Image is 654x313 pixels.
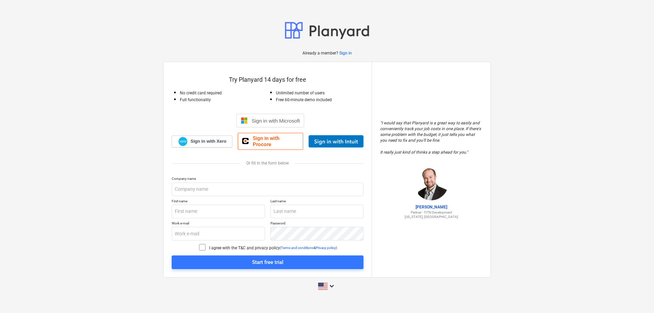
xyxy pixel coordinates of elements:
[280,246,337,250] p: ( & )
[172,183,363,196] input: Company name
[180,97,268,103] p: Full functionality
[302,50,339,56] p: Already a member?
[276,97,364,103] p: Free 60-minute demo included
[172,221,265,227] p: Work e-mail
[270,205,364,218] input: Last name
[241,117,248,124] img: Microsoft logo
[172,199,265,205] p: First name
[380,215,482,219] p: [US_STATE], [GEOGRAPHIC_DATA]
[172,76,363,84] p: Try Planyard 14 days for free
[253,135,299,147] span: Sign in with Procore
[172,161,363,166] div: Or fill in the form below
[276,90,364,96] p: Unlimited number of users
[270,199,364,205] p: Last name
[339,50,352,56] a: Sign in
[172,205,265,218] input: First name
[190,138,226,144] span: Sign in with Xero
[380,120,482,155] p: " I would say that Planyard is a great way to easily and conveniently track your job costs in one...
[172,176,363,182] p: Company name
[316,246,336,250] a: Privacy policy
[281,246,314,250] a: Terms and conditions
[172,255,363,269] button: Start free trial
[328,282,336,290] i: keyboard_arrow_down
[172,227,265,240] input: Work e-mail
[209,245,280,251] p: I agree with the T&C and privacy policy
[252,258,283,267] div: Start free trial
[380,210,482,215] p: Partner - TITN Development
[238,133,303,150] a: Sign in with Procore
[252,118,300,124] span: Sign in with Microsoft
[172,136,232,147] a: Sign in with Xero
[178,137,187,146] img: Xero logo
[270,221,364,227] p: Password
[414,166,448,200] img: Jordan Cohen
[180,90,268,96] p: No credit card required
[380,204,482,210] p: [PERSON_NAME]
